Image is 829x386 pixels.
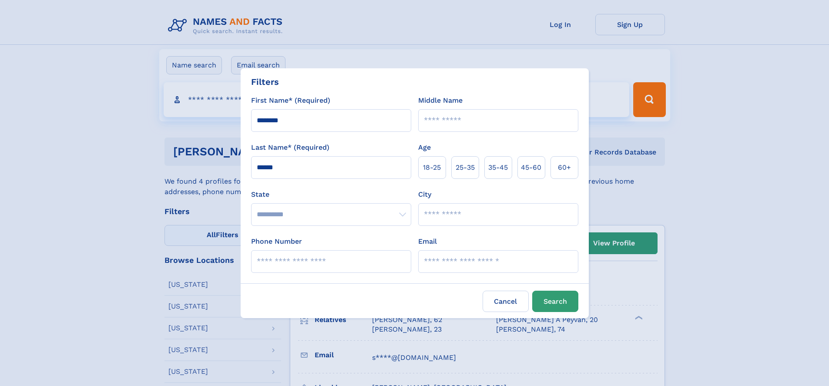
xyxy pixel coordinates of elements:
[456,162,475,173] span: 25‑35
[418,236,437,247] label: Email
[418,189,431,200] label: City
[251,189,411,200] label: State
[558,162,571,173] span: 60+
[418,142,431,153] label: Age
[251,236,302,247] label: Phone Number
[488,162,508,173] span: 35‑45
[532,291,578,312] button: Search
[251,95,330,106] label: First Name* (Required)
[521,162,541,173] span: 45‑60
[418,95,463,106] label: Middle Name
[251,75,279,88] div: Filters
[423,162,441,173] span: 18‑25
[483,291,529,312] label: Cancel
[251,142,329,153] label: Last Name* (Required)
